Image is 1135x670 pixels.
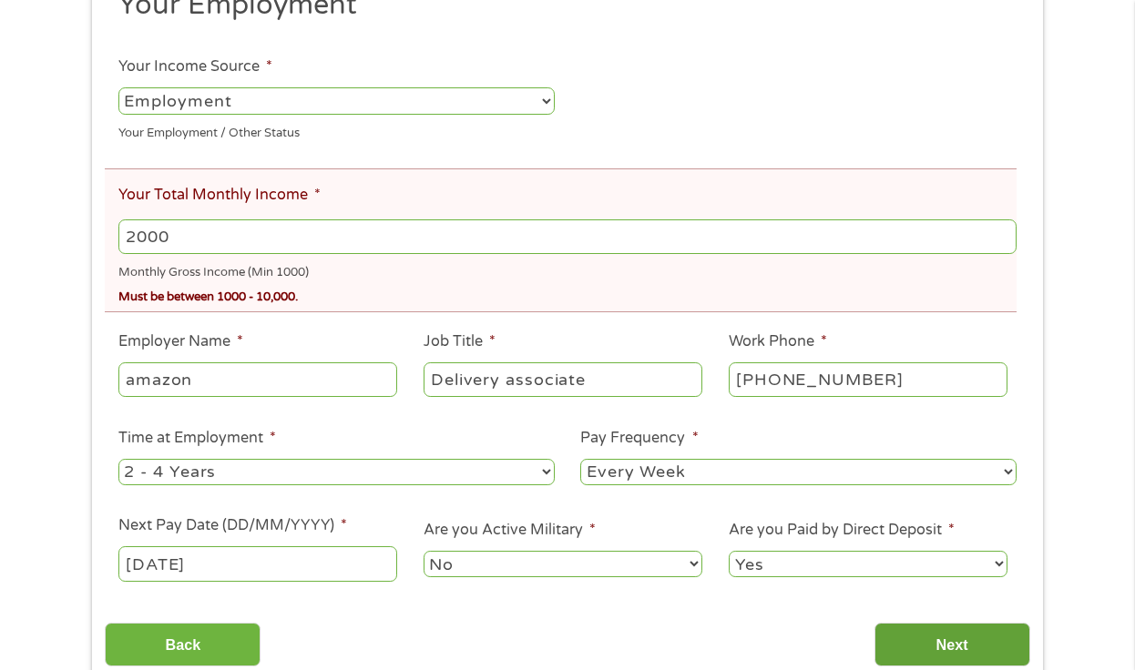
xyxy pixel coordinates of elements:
label: Job Title [424,332,496,351]
label: Next Pay Date (DD/MM/YYYY) [118,516,347,535]
div: Must be between 1000 - 10,000. [118,282,1017,307]
input: Next [874,623,1030,667]
label: Are you Active Military [424,521,596,540]
label: Time at Employment [118,429,276,448]
label: Work Phone [729,332,827,351]
input: ---Click Here for Calendar --- [118,546,397,581]
div: Your Employment / Other Status [118,117,555,142]
input: Walmart [118,362,397,397]
label: Your Income Source [118,57,272,76]
label: Pay Frequency [580,429,698,448]
div: Monthly Gross Income (Min 1000) [118,258,1017,282]
input: 1800 [118,219,1017,254]
label: Are you Paid by Direct Deposit [729,521,955,540]
input: (231) 754-4010 [729,362,1007,397]
label: Employer Name [118,332,243,351]
input: Cashier [424,362,702,397]
input: Back [105,623,261,667]
label: Your Total Monthly Income [118,186,321,205]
